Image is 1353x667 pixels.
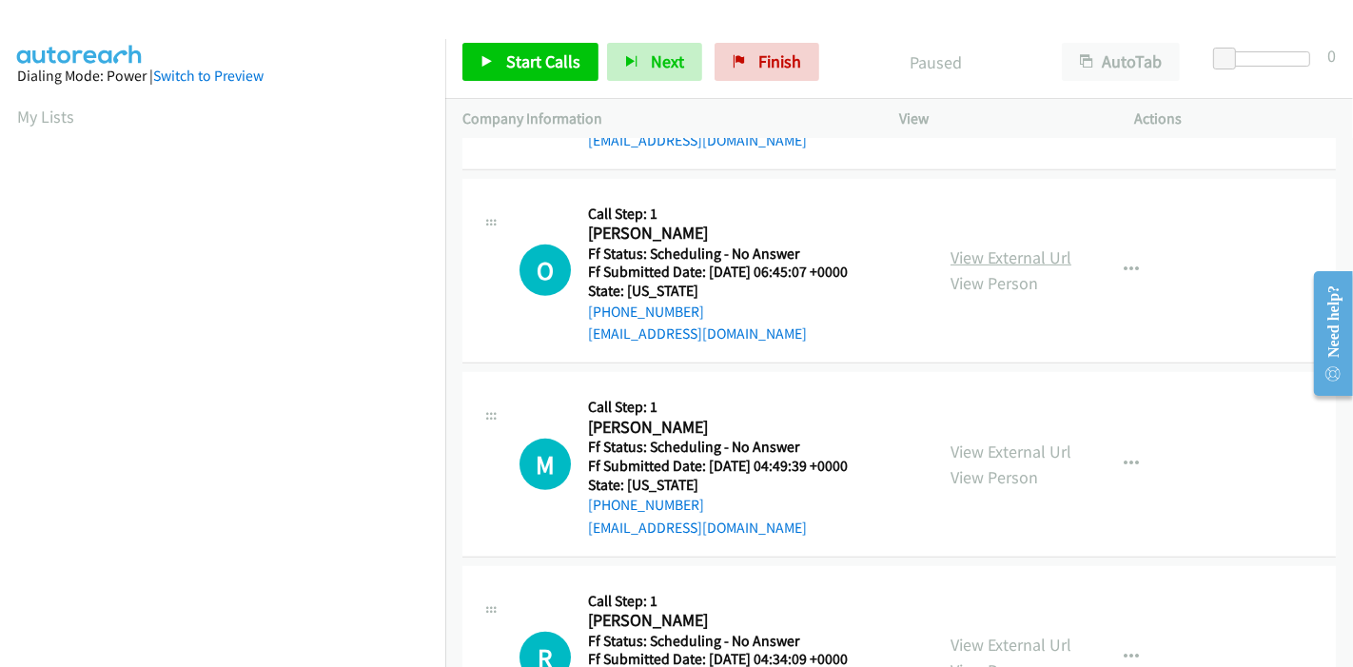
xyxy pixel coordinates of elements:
[1327,43,1336,69] div: 0
[520,245,571,296] div: The call is yet to be attempted
[758,50,801,72] span: Finish
[520,439,571,490] div: The call is yet to be attempted
[588,205,872,224] h5: Call Step: 1
[520,439,571,490] h1: M
[588,496,704,514] a: [PHONE_NUMBER]
[588,632,872,651] h5: Ff Status: Scheduling - No Answer
[715,43,819,81] a: Finish
[607,43,702,81] button: Next
[1062,43,1180,81] button: AutoTab
[588,324,807,343] a: [EMAIL_ADDRESS][DOMAIN_NAME]
[588,457,872,476] h5: Ff Submitted Date: [DATE] 04:49:39 +0000
[588,131,807,149] a: [EMAIL_ADDRESS][DOMAIN_NAME]
[951,441,1071,462] a: View External Url
[845,49,1028,75] p: Paused
[588,610,872,632] h2: [PERSON_NAME]
[1135,108,1337,130] p: Actions
[588,398,872,417] h5: Call Step: 1
[588,223,872,245] h2: [PERSON_NAME]
[588,245,872,264] h5: Ff Status: Scheduling - No Answer
[588,476,872,495] h5: State: [US_STATE]
[588,303,704,321] a: [PHONE_NUMBER]
[588,438,872,457] h5: Ff Status: Scheduling - No Answer
[588,263,872,282] h5: Ff Submitted Date: [DATE] 06:45:07 +0000
[17,106,74,128] a: My Lists
[899,108,1101,130] p: View
[1299,258,1353,409] iframe: Resource Center
[520,245,571,296] h1: O
[462,43,598,81] a: Start Calls
[153,67,264,85] a: Switch to Preview
[462,108,865,130] p: Company Information
[1223,51,1310,67] div: Delay between calls (in seconds)
[951,246,1071,268] a: View External Url
[17,65,428,88] div: Dialing Mode: Power |
[951,272,1038,294] a: View Person
[951,634,1071,656] a: View External Url
[588,592,872,611] h5: Call Step: 1
[588,282,872,301] h5: State: [US_STATE]
[651,50,684,72] span: Next
[951,466,1038,488] a: View Person
[588,417,872,439] h2: [PERSON_NAME]
[588,519,807,537] a: [EMAIL_ADDRESS][DOMAIN_NAME]
[506,50,580,72] span: Start Calls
